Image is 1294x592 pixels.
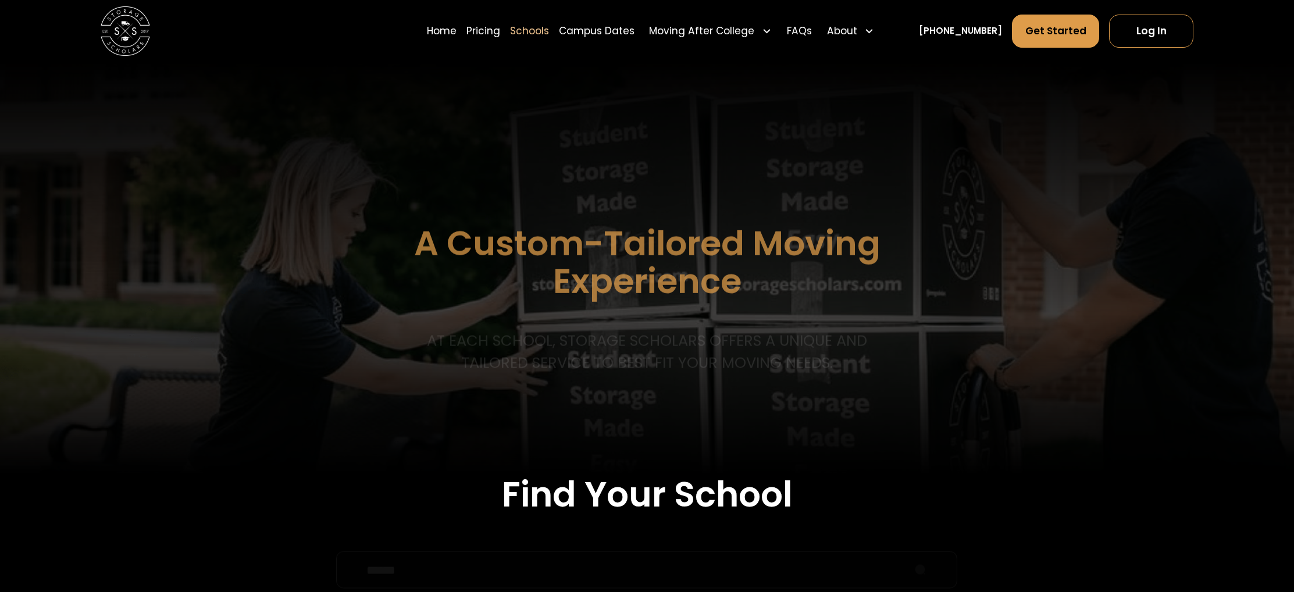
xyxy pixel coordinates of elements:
[559,14,634,49] a: Campus Dates
[199,474,1094,516] h2: Find Your School
[101,6,150,56] img: Storage Scholars main logo
[822,14,879,49] div: About
[101,6,150,56] a: home
[510,14,549,49] a: Schools
[420,330,874,375] p: At each school, storage scholars offers a unique and tailored service to best fit your Moving needs.
[349,225,945,300] h1: A Custom-Tailored Moving Experience
[1109,15,1193,48] a: Log In
[787,14,812,49] a: FAQs
[649,24,754,39] div: Moving After College
[827,24,857,39] div: About
[919,24,1002,37] a: [PHONE_NUMBER]
[644,14,777,49] div: Moving After College
[427,14,457,49] a: Home
[1012,15,1099,48] a: Get Started
[466,14,500,49] a: Pricing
